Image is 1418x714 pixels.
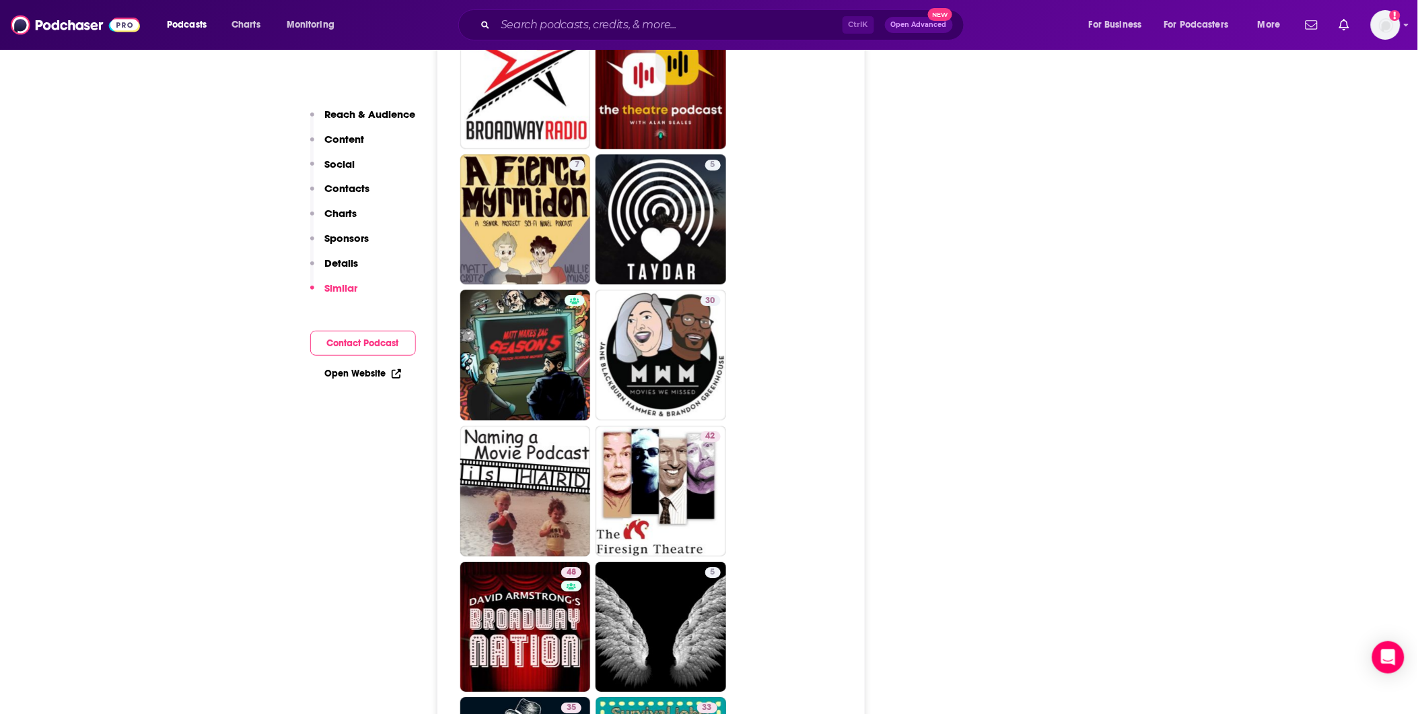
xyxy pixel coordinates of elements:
[1079,14,1159,36] button: open menu
[569,160,585,170] a: 7
[310,282,358,306] button: Similar
[575,158,579,172] span: 7
[1371,10,1401,40] span: Logged in as SusanHershberg
[223,14,269,36] a: Charts
[11,12,140,38] img: Podchaser - Follow, Share and Rate Podcasts
[460,562,591,692] a: 48
[596,18,726,149] a: 49
[596,154,726,285] a: 5
[891,22,947,28] span: Open Advanced
[843,16,874,34] span: Ctrl K
[167,15,207,34] span: Podcasts
[885,17,953,33] button: Open AdvancedNew
[287,15,334,34] span: Monitoring
[325,232,369,245] p: Sponsors
[1164,15,1229,34] span: For Podcasters
[711,566,715,579] span: 5
[1371,10,1401,40] img: User Profile
[701,431,721,442] a: 42
[1248,14,1298,36] button: open menu
[596,426,726,556] a: 42
[1372,641,1405,674] div: Open Intercom Messenger
[310,331,416,356] button: Contact Podcast
[1371,10,1401,40] button: Show profile menu
[495,14,843,36] input: Search podcasts, credits, & more...
[706,430,715,443] span: 42
[310,182,370,207] button: Contacts
[460,154,591,285] a: 7
[325,182,370,195] p: Contacts
[310,207,357,232] button: Charts
[310,133,365,158] button: Content
[471,9,977,40] div: Search podcasts, credits, & more...
[1300,13,1323,36] a: Show notifications dropdown
[325,133,365,145] p: Content
[711,158,715,172] span: 5
[325,158,355,170] p: Social
[310,232,369,257] button: Sponsors
[596,562,726,692] a: 5
[277,14,352,36] button: open menu
[325,257,359,269] p: Details
[310,158,355,183] button: Social
[1258,15,1281,34] span: More
[1390,10,1401,21] svg: Add a profile image
[705,160,721,170] a: 5
[1156,14,1248,36] button: open menu
[596,290,726,420] a: 30
[310,108,416,133] button: Reach & Audience
[1334,13,1355,36] a: Show notifications dropdown
[1089,15,1142,34] span: For Business
[460,18,591,149] a: 58
[697,703,717,713] a: 33
[561,567,581,578] a: 48
[325,207,357,220] p: Charts
[232,15,260,34] span: Charts
[928,8,952,21] span: New
[561,703,581,713] a: 35
[325,108,416,121] p: Reach & Audience
[706,294,715,308] span: 30
[157,14,224,36] button: open menu
[325,368,401,379] a: Open Website
[567,566,576,579] span: 48
[310,257,359,282] button: Details
[325,282,358,294] p: Similar
[705,567,721,578] a: 5
[701,295,721,306] a: 30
